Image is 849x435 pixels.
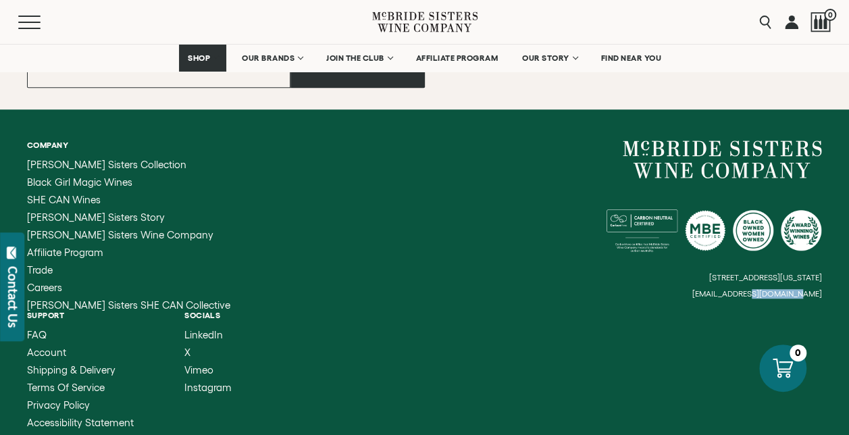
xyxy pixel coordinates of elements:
[824,9,836,21] span: 0
[27,194,101,205] span: SHE CAN Wines
[27,282,230,293] a: Careers
[27,177,230,188] a: Black Girl Magic Wines
[6,266,20,328] div: Contact Us
[233,45,311,72] a: OUR BRANDS
[522,53,569,63] span: OUR STORY
[416,53,498,63] span: AFFILIATE PROGRAM
[27,382,134,393] a: Terms of Service
[27,364,115,376] span: Shipping & Delivery
[27,159,230,170] a: McBride Sisters Collection
[27,282,62,293] span: Careers
[27,347,134,358] a: Account
[27,264,53,276] span: Trade
[513,45,586,72] a: OUR STORY
[27,399,90,411] span: Privacy Policy
[623,140,822,178] a: McBride Sisters Wine Company
[601,53,662,63] span: FIND NEAR YOU
[27,229,213,240] span: [PERSON_NAME] Sisters Wine Company
[326,53,384,63] span: JOIN THE CLUB
[27,400,134,411] a: Privacy Policy
[184,364,213,376] span: Vimeo
[184,330,232,340] a: LinkedIn
[592,45,671,72] a: FIND NEAR YOU
[242,53,294,63] span: OUR BRANDS
[179,45,226,72] a: SHOP
[27,330,134,340] a: FAQ
[692,289,822,299] small: [EMAIL_ADDRESS][DOMAIN_NAME]
[407,45,507,72] a: AFFILIATE PROGRAM
[790,344,806,361] div: 0
[27,247,230,258] a: Affiliate Program
[27,365,134,376] a: Shipping & Delivery
[184,347,190,358] span: X
[27,382,105,393] span: Terms of Service
[184,347,232,358] a: X
[27,211,165,223] span: [PERSON_NAME] Sisters Story
[27,300,230,311] a: McBride Sisters SHE CAN Collective
[27,230,230,240] a: McBride Sisters Wine Company
[184,382,232,393] a: Instagram
[27,265,230,276] a: Trade
[27,212,230,223] a: McBride Sisters Story
[709,273,822,282] small: [STREET_ADDRESS][US_STATE]
[27,195,230,205] a: SHE CAN Wines
[18,16,67,29] button: Mobile Menu Trigger
[27,176,132,188] span: Black Girl Magic Wines
[27,159,186,170] span: [PERSON_NAME] Sisters Collection
[317,45,401,72] a: JOIN THE CLUB
[188,53,211,63] span: SHOP
[27,347,66,358] span: Account
[27,417,134,428] a: Accessibility Statement
[27,329,47,340] span: FAQ
[184,365,232,376] a: Vimeo
[184,329,223,340] span: LinkedIn
[27,299,230,311] span: [PERSON_NAME] Sisters SHE CAN Collective
[27,247,103,258] span: Affiliate Program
